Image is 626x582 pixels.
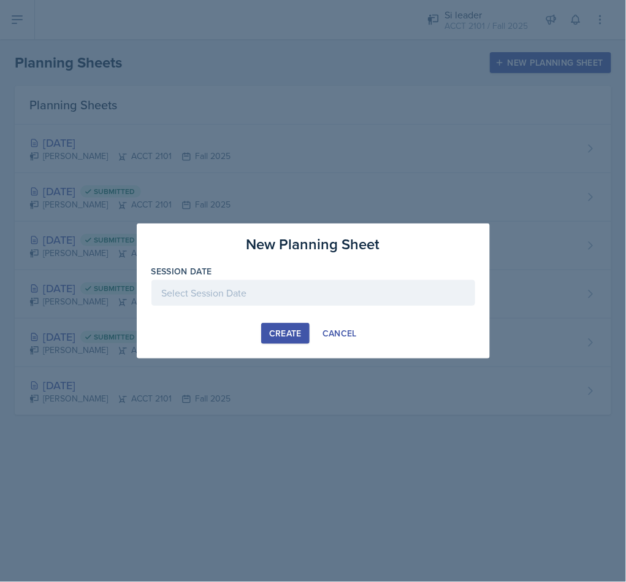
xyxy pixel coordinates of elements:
h3: New Planning Sheet [246,233,380,255]
label: Session Date [151,265,212,277]
button: Create [261,323,310,344]
div: Cancel [323,328,357,338]
button: Cancel [315,323,365,344]
div: Create [269,328,302,338]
